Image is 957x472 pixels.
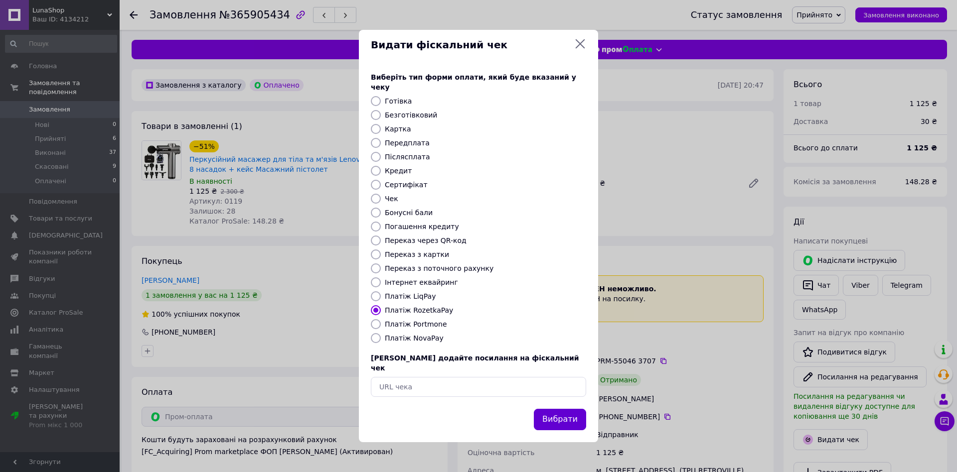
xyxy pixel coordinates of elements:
label: Бонусні бали [385,209,433,217]
label: Переказ через QR-код [385,236,467,244]
input: URL чека [371,377,586,397]
label: Кредит [385,167,412,175]
span: Виберіть тип форми оплати, який буде вказаний у чеку [371,73,576,91]
label: Чек [385,195,398,203]
label: Погашення кредиту [385,223,459,231]
label: Картка [385,125,411,133]
label: Переказ з картки [385,250,449,258]
label: Переказ з поточного рахунку [385,264,493,272]
label: Безготівковий [385,111,437,119]
label: Платіж LiqPay [385,292,436,300]
span: [PERSON_NAME] додайте посилання на фіскальний чек [371,354,579,372]
label: Сертифікат [385,181,428,189]
label: Післясплата [385,153,430,161]
label: Інтернет еквайринг [385,278,458,286]
button: Вибрати [534,409,586,430]
label: Готівка [385,97,412,105]
span: Видати фіскальний чек [371,38,570,52]
label: Передплата [385,139,430,147]
label: Платіж Portmone [385,320,447,328]
label: Платіж RozetkaPay [385,306,453,314]
label: Платіж NovaPay [385,334,444,342]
